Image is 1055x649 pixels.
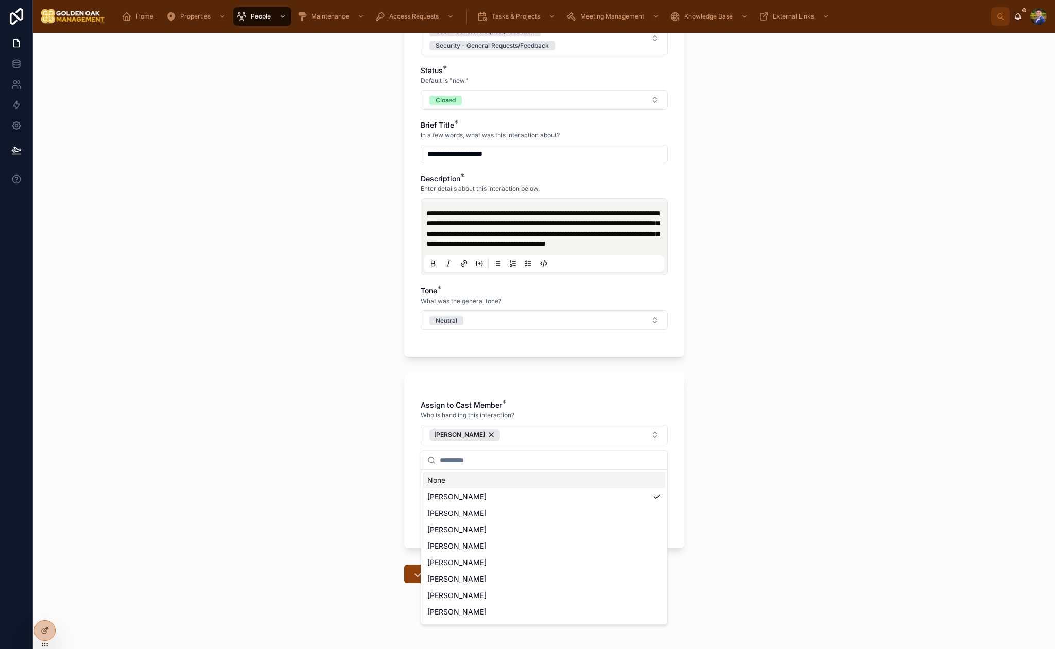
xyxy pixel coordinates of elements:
[421,310,668,330] button: Select Button
[492,12,540,21] span: Tasks & Projects
[233,7,291,26] a: People
[423,472,665,488] div: None
[773,12,814,21] span: External Links
[429,429,500,441] button: Unselect 8
[427,623,487,634] span: [PERSON_NAME]
[389,12,439,21] span: Access Requests
[684,12,733,21] span: Knowledge Base
[421,90,668,110] button: Select Button
[421,286,437,295] span: Tone
[251,12,271,21] span: People
[372,7,459,26] a: Access Requests
[421,131,560,139] span: In a few words, what was this interaction about?
[41,8,105,25] img: App logo
[474,7,561,26] a: Tasks & Projects
[421,66,443,75] span: Status
[580,12,644,21] span: Meeting Management
[427,524,487,535] span: [PERSON_NAME]
[421,21,668,55] button: Select Button
[427,541,487,551] span: [PERSON_NAME]
[404,565,454,583] button: Save
[421,120,454,129] span: Brief Title
[755,7,835,26] a: External Links
[118,7,161,26] a: Home
[427,590,487,601] span: [PERSON_NAME]
[311,12,349,21] span: Maintenance
[163,7,231,26] a: Properties
[436,316,457,325] div: Neutral
[113,5,991,28] div: scrollable content
[667,7,753,26] a: Knowledge Base
[293,7,370,26] a: Maintenance
[180,12,211,21] span: Properties
[136,12,153,21] span: Home
[427,557,487,568] span: [PERSON_NAME]
[427,574,487,584] span: [PERSON_NAME]
[563,7,665,26] a: Meeting Management
[421,297,501,305] span: What was the general tone?
[436,96,456,105] div: Closed
[421,174,460,183] span: Description
[421,425,668,445] button: Select Button
[421,185,540,193] span: Enter details about this interaction below.
[427,508,487,518] span: [PERSON_NAME]
[421,470,667,624] div: Suggestions
[421,411,514,419] span: Who is handling this interaction?
[421,77,469,85] span: Default is "new."
[429,40,555,50] button: Unselect SECURITY_GENERAL_REQUESTS_FEEDBACK
[436,41,549,50] div: Security - General Requests/Feedback
[421,400,502,409] span: Assign to Cast Member
[427,607,487,617] span: [PERSON_NAME]
[427,492,487,502] span: [PERSON_NAME]
[434,431,485,439] span: [PERSON_NAME]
